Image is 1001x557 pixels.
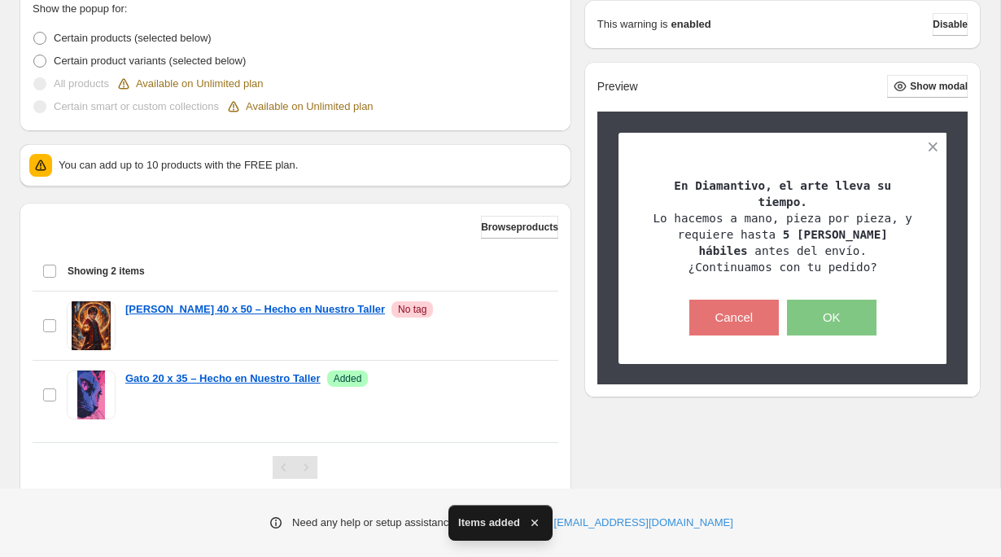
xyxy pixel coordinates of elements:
[33,2,127,15] span: Show the popup for:
[671,16,711,33] strong: enabled
[116,76,264,92] div: Available on Unlimited plan
[653,212,912,241] span: Lo hacemos a mano, pieza por pieza, y requiere hasta
[698,228,887,257] strong: 5 [PERSON_NAME] hábiles
[398,303,426,316] span: No tag
[481,221,558,234] span: Browse products
[54,55,246,67] span: Certain product variants (selected below)
[689,300,779,336] button: Cancel
[68,265,145,278] span: Showing 2 items
[933,18,968,31] span: Disable
[910,80,968,93] span: Show modal
[273,456,317,479] nav: Pagination
[225,99,374,115] div: Available on Unlimited plan
[59,157,562,173] p: You can add up to 10 products with the FREE plan.
[481,216,558,239] button: Browseproducts
[933,13,968,36] button: Disable
[597,80,638,94] h2: Preview
[554,515,733,531] a: [EMAIL_ADDRESS][DOMAIN_NAME]
[674,179,891,208] span: En Diamantivo, el arte lleva su tiempo.
[54,99,219,115] p: Certain smart or custom collections
[887,75,968,98] button: Show modal
[334,372,362,385] span: Added
[458,515,520,531] span: Items added
[54,32,212,44] span: Certain products (selected below)
[688,261,877,274] span: ¿Continuamos con tu pedido?
[125,301,385,318] a: [PERSON_NAME] 40 x 50 – Hecho en Nuestro Taller
[748,244,867,257] span: antes del envío.
[597,16,668,33] p: This warning is
[787,300,876,336] button: OK
[125,371,321,387] a: Gato 20 x 35 – Hecho en Nuestro Taller
[54,76,109,92] p: All products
